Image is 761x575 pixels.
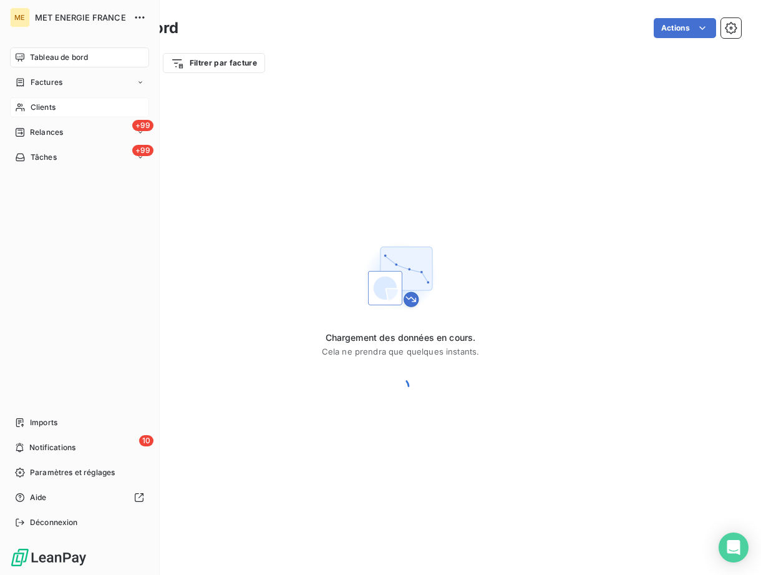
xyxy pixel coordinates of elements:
a: Aide [10,488,149,508]
span: +99 [132,145,153,156]
button: Actions [654,18,716,38]
span: MET ENERGIE FRANCE [35,12,126,22]
span: Tâches [31,152,57,163]
span: Chargement des données en cours. [322,332,480,344]
span: +99 [132,120,153,131]
span: Déconnexion [30,517,78,528]
span: Notifications [29,442,75,453]
span: Aide [30,492,47,503]
span: Tableau de bord [30,52,88,63]
button: Filtrer par facture [163,53,265,73]
div: ME [10,7,30,27]
img: First time [361,237,440,317]
span: Paramètres et réglages [30,467,115,478]
span: Imports [30,417,57,428]
div: Open Intercom Messenger [719,533,749,563]
span: Factures [31,77,62,88]
span: Relances [30,127,63,138]
span: Clients [31,102,56,113]
img: Logo LeanPay [10,548,87,568]
span: Cela ne prendra que quelques instants. [322,346,480,356]
span: 10 [139,435,153,446]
